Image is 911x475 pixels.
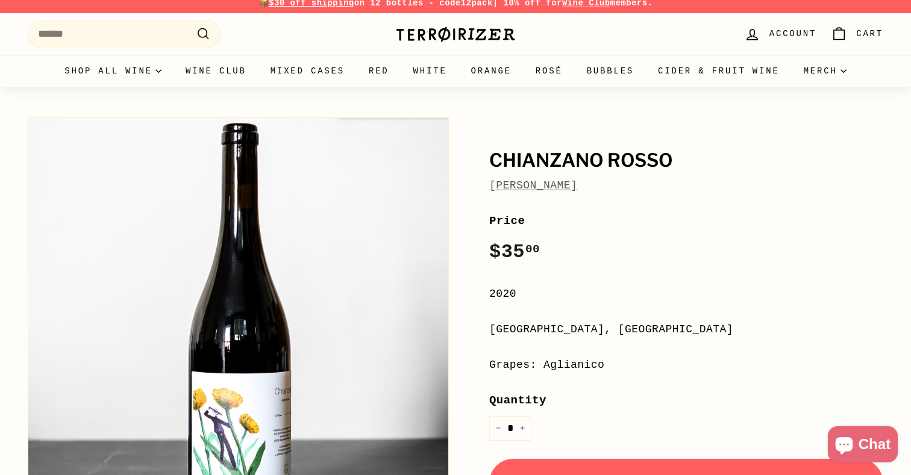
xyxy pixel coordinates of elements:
h1: Chianzano Rosso [489,151,883,171]
a: Orange [459,55,524,87]
a: Cart [824,16,891,52]
a: Cider & Fruit Wine [646,55,792,87]
span: Cart [856,27,883,40]
label: Price [489,212,883,230]
a: [PERSON_NAME] [489,179,577,191]
span: $35 [489,241,540,263]
sup: 00 [525,243,540,256]
inbox-online-store-chat: Shopify online store chat [824,426,901,465]
summary: Shop all wine [52,55,174,87]
button: Reduce item quantity by one [489,416,507,441]
div: [GEOGRAPHIC_DATA], [GEOGRAPHIC_DATA] [489,321,883,338]
a: Bubbles [575,55,646,87]
button: Increase item quantity by one [513,416,531,441]
a: Account [737,16,824,52]
a: Wine Club [174,55,258,87]
a: White [401,55,459,87]
span: Account [769,27,816,40]
summary: Merch [792,55,859,87]
label: Quantity [489,391,883,409]
a: Rosé [524,55,575,87]
div: Grapes: Aglianico [489,356,883,374]
input: quantity [489,416,531,441]
div: 2020 [489,285,883,303]
a: Mixed Cases [258,55,357,87]
div: Primary [4,55,907,87]
a: Red [357,55,401,87]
